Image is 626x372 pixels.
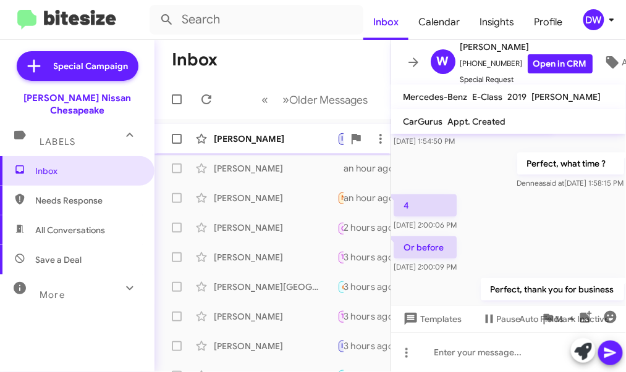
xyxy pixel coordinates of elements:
[525,4,573,40] a: Profile
[342,342,374,350] span: Important
[404,116,443,127] span: CarGurus
[363,4,408,40] a: Inbox
[214,162,337,175] div: [PERSON_NAME]
[470,4,525,40] a: Insights
[344,251,404,263] div: 3 hours ago
[401,308,462,330] span: Templates
[337,309,344,323] div: Sorry, busy this afternoon have a car already
[276,87,376,112] button: Next
[437,52,449,72] span: W
[517,152,624,175] p: Perfect, what time ?
[342,225,374,233] span: Call Them
[520,308,579,330] span: Auto Fields
[472,308,531,330] button: Pause
[342,194,394,202] span: Needs Response
[337,220,344,235] div: Inbound Call
[337,339,344,353] div: Perfect
[460,39,593,54] span: [PERSON_NAME]
[337,279,344,294] div: I'm going to [GEOGRAPHIC_DATA] [DATE]
[344,192,404,204] div: an hour ago
[344,340,404,352] div: 3 hours ago
[394,236,457,258] p: Or before
[394,262,457,271] span: [DATE] 2:00:09 PM
[510,308,589,330] button: Auto Fields
[543,178,564,188] span: said at
[214,340,337,352] div: [PERSON_NAME]
[583,9,604,30] div: DW
[35,254,82,266] span: Save a Deal
[448,116,506,127] span: Appt. Created
[408,4,470,40] a: Calendar
[337,131,344,146] div: When I can get a straight answer on the price of the jeep.
[283,92,290,107] span: »
[394,220,457,229] span: [DATE] 2:00:06 PM
[150,5,363,35] input: Search
[35,165,140,177] span: Inbox
[214,133,337,145] div: [PERSON_NAME]
[214,251,337,263] div: [PERSON_NAME]
[342,253,378,261] span: Try Pausing
[214,221,337,234] div: [PERSON_NAME]
[262,92,269,107] span: «
[508,91,527,102] span: 2019
[344,162,404,175] div: an hour ago
[460,73,593,86] span: Special Request
[337,250,344,264] div: What's making you want to wait?
[342,134,374,143] span: Important
[290,93,368,107] span: Older Messages
[40,289,65,300] span: More
[35,194,140,207] span: Needs Response
[391,308,472,330] button: Templates
[255,87,276,112] button: Previous
[517,178,624,188] span: Dennea [DATE] 1:58:15 PM
[342,312,378,320] span: Try Pausing
[394,194,457,217] p: 4
[344,281,404,293] div: 3 hours ago
[344,310,404,323] div: 3 hours ago
[404,91,468,102] span: Mercedes-Benz
[517,304,624,313] span: Dennea [DATE] 2:01:32 PM
[214,281,337,293] div: [PERSON_NAME][GEOGRAPHIC_DATA]
[214,310,337,323] div: [PERSON_NAME]
[172,50,218,70] h1: Inbox
[35,224,105,236] span: All Conversations
[40,136,75,147] span: Labels
[337,191,344,205] div: Precisely
[460,54,593,73] span: [PHONE_NUMBER]
[528,54,593,73] a: Open in CRM
[573,9,612,30] button: DW
[543,304,564,313] span: said at
[337,162,344,175] div: Perfect, thank you for business
[473,91,503,102] span: E-Class
[255,87,376,112] nav: Page navigation example
[394,136,455,146] span: [DATE] 1:54:50 PM
[344,221,404,234] div: 2 hours ago
[480,278,624,300] p: Perfect, thank you for business
[532,91,601,102] span: [PERSON_NAME]
[17,51,138,81] a: Special Campaign
[342,283,363,291] span: 🔥 Hot
[214,192,337,204] div: [PERSON_NAME]
[54,60,129,72] span: Special Campaign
